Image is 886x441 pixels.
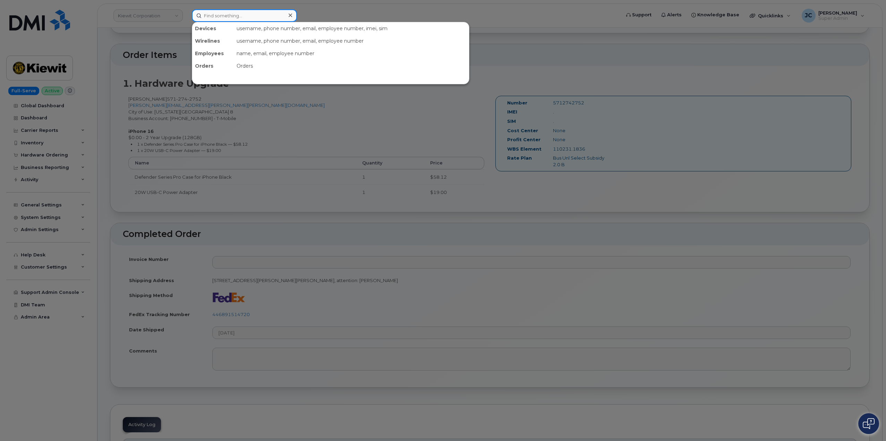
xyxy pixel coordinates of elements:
[192,22,234,35] div: Devices
[192,35,234,47] div: Wirelines
[234,60,469,72] div: Orders
[863,418,875,429] img: Open chat
[234,22,469,35] div: username, phone number, email, employee number, imei, sim
[192,60,234,72] div: Orders
[234,35,469,47] div: username, phone number, email, employee number
[234,47,469,60] div: name, email, employee number
[192,9,297,22] input: Find something...
[192,47,234,60] div: Employees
